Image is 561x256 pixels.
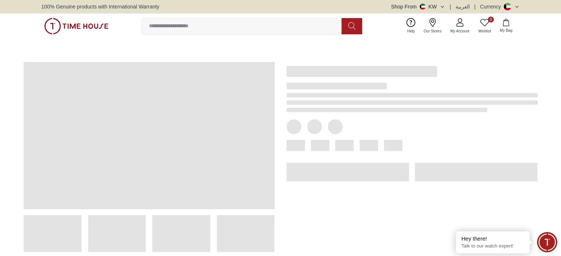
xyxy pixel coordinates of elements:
a: Help [403,17,419,35]
a: 0Wishlist [474,17,495,35]
span: | [450,3,451,10]
p: Talk to our watch expert! [461,243,524,249]
img: ... [44,18,108,34]
div: Hey there! [461,235,524,242]
button: العربية [456,3,470,10]
span: 100% Genuine products with International Warranty [41,3,159,10]
div: Chat Widget [537,232,557,252]
span: Our Stores [421,28,444,34]
a: Our Stores [419,17,446,35]
span: | [474,3,476,10]
span: Help [404,28,418,34]
span: 0 [488,17,494,22]
img: Kuwait [420,4,426,10]
button: My Bag [495,17,517,35]
span: My Bag [497,28,515,33]
span: Wishlist [475,28,494,34]
button: Shop FromKW [391,3,445,10]
span: My Account [447,28,472,34]
div: Currency [480,3,504,10]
